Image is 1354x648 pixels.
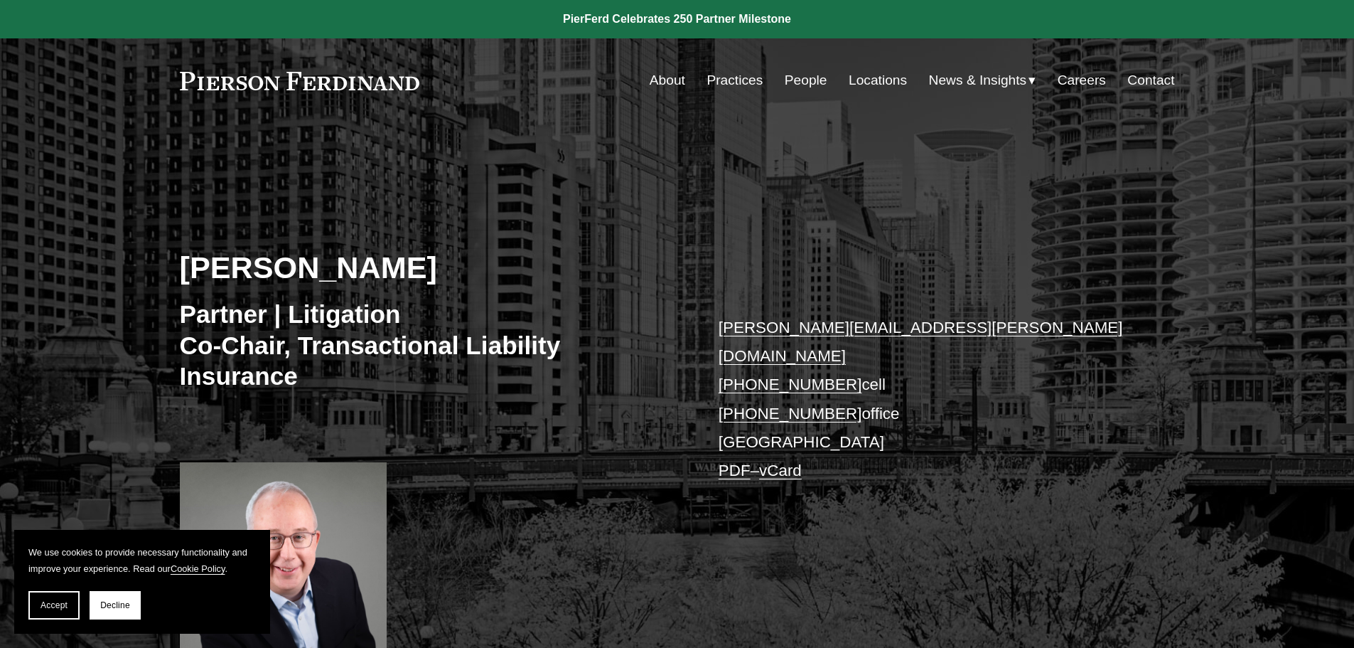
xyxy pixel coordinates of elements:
p: We use cookies to provide necessary functionality and improve your experience. Read our . [28,544,256,577]
a: [PERSON_NAME][EMAIL_ADDRESS][PERSON_NAME][DOMAIN_NAME] [719,319,1123,365]
a: About [650,67,685,94]
a: vCard [759,462,802,479]
a: PDF [719,462,751,479]
a: Practices [706,67,763,94]
span: Accept [41,600,68,610]
a: folder dropdown [929,67,1036,94]
span: Decline [100,600,130,610]
a: Careers [1058,67,1106,94]
h3: Partner | Litigation Co-Chair, Transactional Liability Insurance [180,299,677,392]
a: Locations [849,67,907,94]
a: Contact [1127,67,1174,94]
a: People [785,67,827,94]
section: Cookie banner [14,530,270,634]
button: Decline [90,591,141,620]
a: Cookie Policy [171,563,225,574]
a: [PHONE_NUMBER] [719,405,862,423]
span: News & Insights [929,68,1027,93]
h2: [PERSON_NAME] [180,249,677,286]
a: [PHONE_NUMBER] [719,376,862,393]
button: Accept [28,591,80,620]
p: cell office [GEOGRAPHIC_DATA] – [719,314,1133,486]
